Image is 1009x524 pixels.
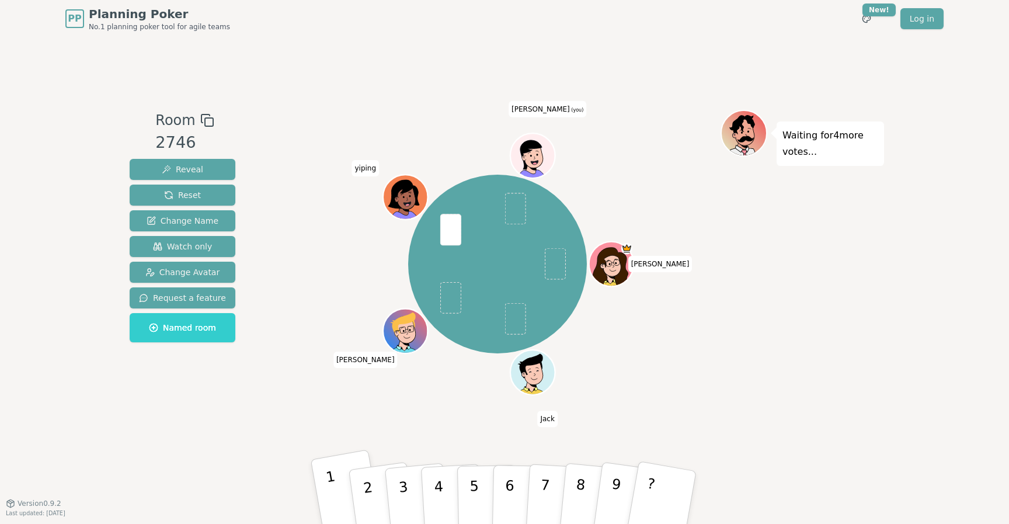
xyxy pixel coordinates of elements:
[6,510,65,516] span: Last updated: [DATE]
[856,8,877,29] button: New!
[862,4,896,16] div: New!
[130,236,235,257] button: Watch only
[621,243,632,254] span: Zach is the host
[570,107,584,112] span: (you)
[512,134,554,176] button: Click to change your avatar
[89,6,230,22] span: Planning Poker
[89,22,230,32] span: No.1 planning poker tool for agile teams
[509,100,586,117] span: Click to change your name
[130,185,235,206] button: Reset
[162,164,203,175] span: Reveal
[130,313,235,342] button: Named room
[900,8,944,29] a: Log in
[782,127,878,160] p: Waiting for 4 more votes...
[147,215,218,227] span: Change Name
[149,322,216,334] span: Named room
[153,241,213,252] span: Watch only
[164,189,201,201] span: Reset
[537,411,557,427] span: Click to change your name
[6,499,61,508] button: Version0.9.2
[155,110,195,131] span: Room
[130,287,235,308] button: Request a feature
[145,266,220,278] span: Change Avatar
[130,159,235,180] button: Reveal
[155,131,214,155] div: 2746
[352,160,379,176] span: Click to change your name
[130,210,235,231] button: Change Name
[18,499,61,508] span: Version 0.9.2
[333,351,398,367] span: Click to change your name
[628,256,693,272] span: Click to change your name
[68,12,81,26] span: PP
[130,262,235,283] button: Change Avatar
[65,6,230,32] a: PPPlanning PokerNo.1 planning poker tool for agile teams
[139,292,226,304] span: Request a feature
